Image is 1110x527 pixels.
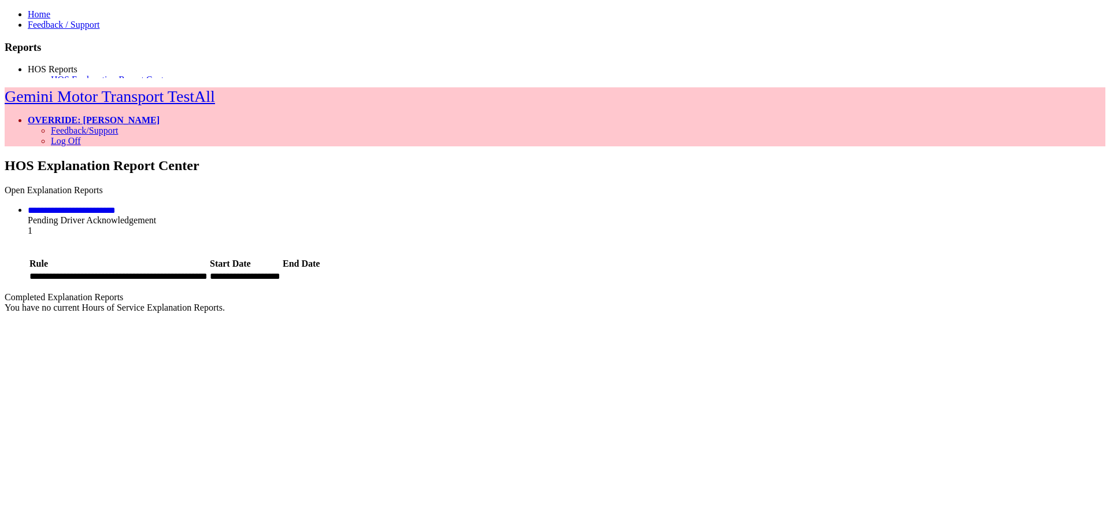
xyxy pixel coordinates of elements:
[28,115,160,125] a: OVERRIDE: [PERSON_NAME]
[29,258,208,270] th: Rule
[5,87,215,105] a: Gemini Motor Transport TestAll
[28,9,50,19] a: Home
[28,20,99,30] a: Feedback / Support
[51,126,118,135] a: Feedback/Support
[51,75,171,84] a: HOS Explanation Report Center
[28,64,77,74] a: HOS Reports
[28,226,1105,236] div: 1
[28,215,156,225] span: Pending Driver Acknowledgement
[51,136,81,146] a: Log Off
[5,303,1105,313] div: You have no current Hours of Service Explanation Reports.
[282,258,320,270] th: End Date
[5,158,1105,174] h2: HOS Explanation Report Center
[5,185,1105,196] div: Open Explanation Reports
[5,41,1105,54] h3: Reports
[209,258,281,270] th: Start Date
[5,292,1105,303] div: Completed Explanation Reports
